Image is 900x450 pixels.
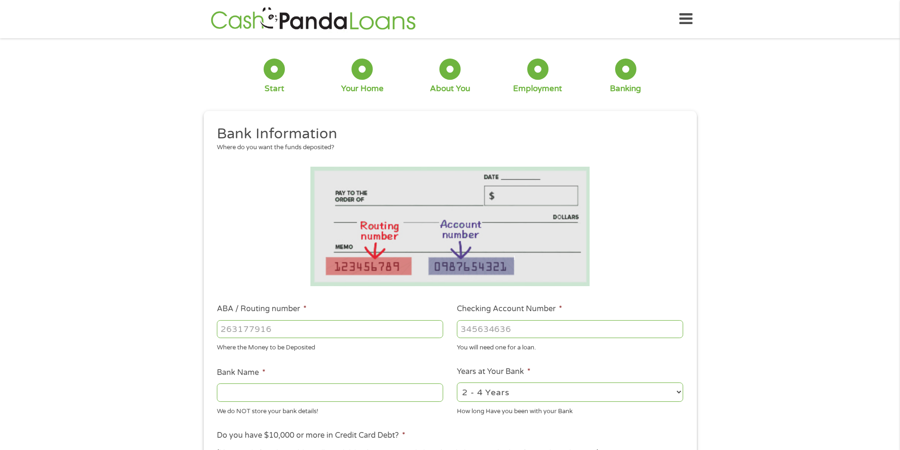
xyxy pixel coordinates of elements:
[208,6,419,33] img: GetLoanNow Logo
[217,431,405,441] label: Do you have $10,000 or more in Credit Card Debt?
[610,84,641,94] div: Banking
[457,403,683,416] div: How long Have you been with your Bank
[217,143,676,153] div: Where do you want the funds deposited?
[217,340,443,353] div: Where the Money to be Deposited
[217,368,266,378] label: Bank Name
[217,125,676,144] h2: Bank Information
[217,403,443,416] div: We do NOT store your bank details!
[430,84,470,94] div: About You
[341,84,384,94] div: Your Home
[457,304,562,314] label: Checking Account Number
[265,84,284,94] div: Start
[457,340,683,353] div: You will need one for a loan.
[513,84,562,94] div: Employment
[310,167,590,286] img: Routing number location
[457,320,683,338] input: 345634636
[457,367,531,377] label: Years at Your Bank
[217,304,307,314] label: ABA / Routing number
[217,320,443,338] input: 263177916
